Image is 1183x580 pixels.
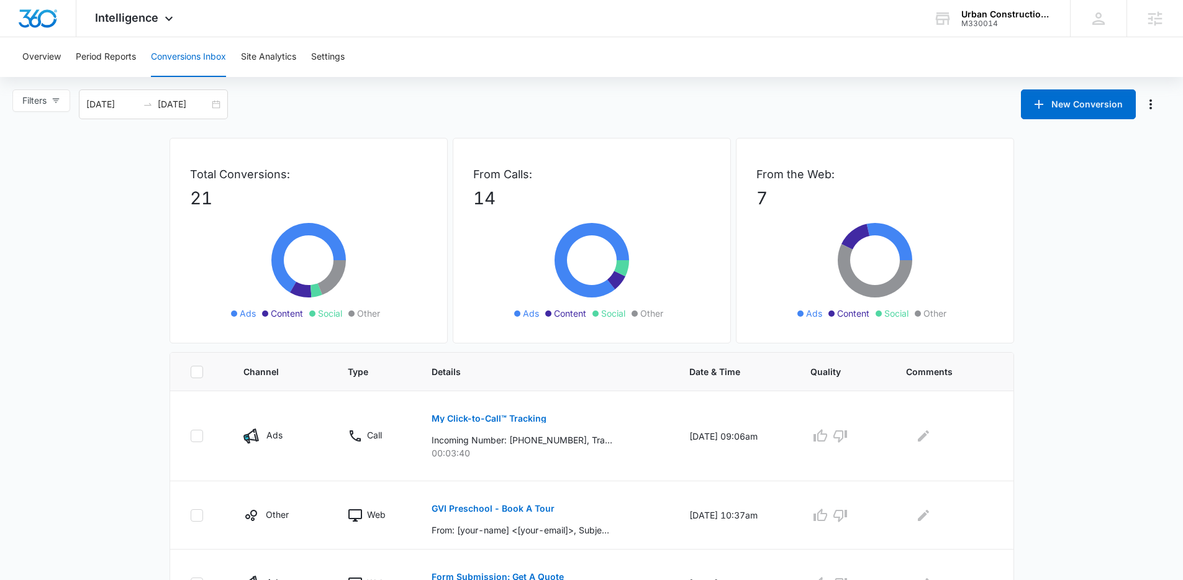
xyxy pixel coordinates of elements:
[22,94,47,107] span: Filters
[554,307,586,320] span: Content
[12,89,70,112] button: Filters
[266,428,283,442] p: Ads
[190,185,427,211] p: 21
[913,426,933,446] button: Edit Comments
[601,307,625,320] span: Social
[271,307,303,320] span: Content
[884,307,909,320] span: Social
[311,37,345,77] button: Settings
[432,414,546,423] p: My Click-to-Call™ Tracking
[756,185,994,211] p: 7
[318,307,342,320] span: Social
[143,99,153,109] span: swap-right
[432,446,659,460] p: 00:03:40
[523,307,539,320] span: Ads
[806,307,822,320] span: Ads
[913,505,933,525] button: Edit Comments
[689,365,763,378] span: Date & Time
[756,166,994,183] p: From the Web:
[906,365,975,378] span: Comments
[810,365,858,378] span: Quality
[432,494,555,523] button: GVI Preschool - Book A Tour
[243,365,300,378] span: Channel
[432,433,612,446] p: Incoming Number: [PHONE_NUMBER], Tracking Number: [PHONE_NUMBER], Ring To: [PHONE_NUMBER], Caller...
[432,504,555,513] p: GVI Preschool - Book A Tour
[961,19,1052,28] div: account id
[240,307,256,320] span: Ads
[76,37,136,77] button: Period Reports
[143,99,153,109] span: to
[1141,94,1161,114] button: Manage Numbers
[22,37,61,77] button: Overview
[837,307,869,320] span: Content
[473,185,710,211] p: 14
[86,97,138,111] input: Start date
[1021,89,1136,119] button: New Conversion
[432,523,612,537] p: From: [your-name] <[your-email]>, Subject: [your-subject], Parents Details: , Parent First Name: ...
[367,428,382,442] p: Call
[473,166,710,183] p: From Calls:
[241,37,296,77] button: Site Analytics
[151,37,226,77] button: Conversions Inbox
[95,11,158,24] span: Intelligence
[266,508,289,521] p: Other
[432,404,546,433] button: My Click-to-Call™ Tracking
[190,166,427,183] p: Total Conversions:
[674,481,795,550] td: [DATE] 10:37am
[357,307,380,320] span: Other
[158,97,209,111] input: End date
[432,365,641,378] span: Details
[674,391,795,481] td: [DATE] 09:06am
[961,9,1052,19] div: account name
[923,307,946,320] span: Other
[640,307,663,320] span: Other
[367,508,386,521] p: Web
[348,365,384,378] span: Type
